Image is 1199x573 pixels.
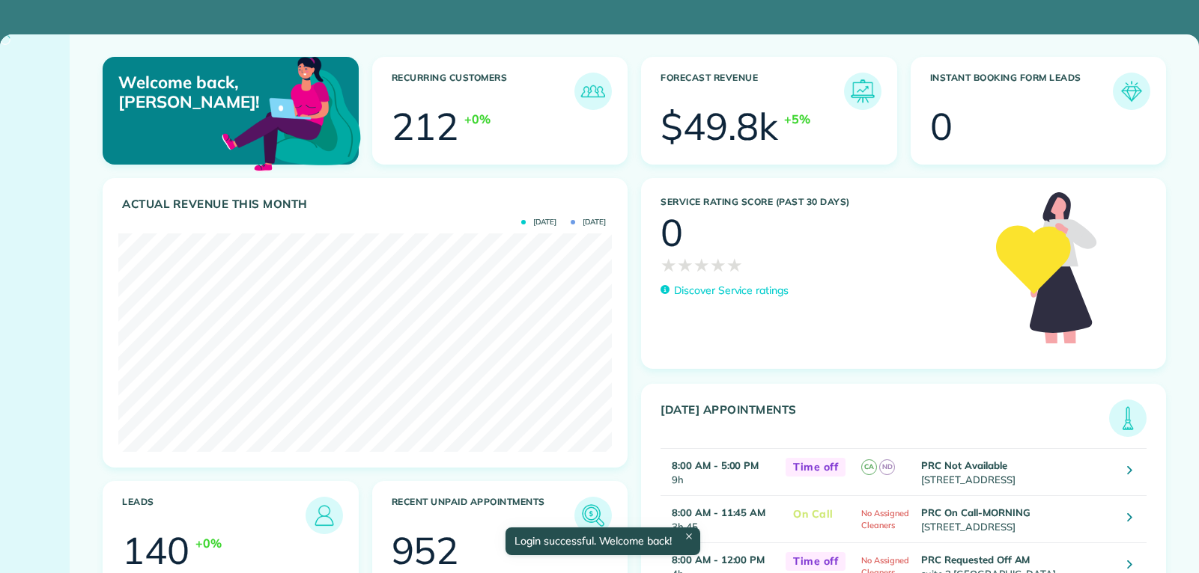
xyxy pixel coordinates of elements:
p: Welcome back, [PERSON_NAME]! [118,73,276,112]
td: [STREET_ADDRESS] [917,448,1116,495]
td: 9h [661,448,778,495]
span: ★ [677,251,693,278]
strong: 8:00 AM - 5:00 PM [672,459,759,471]
span: ★ [693,251,710,278]
td: [STREET_ADDRESS] [917,495,1116,542]
img: icon_forecast_revenue-8c13a41c7ed35a8dcfafea3cbb826a0462acb37728057bba2d056411b612bbbe.png [848,76,878,106]
h3: Service Rating score (past 30 days) [661,197,981,207]
span: ★ [726,251,743,278]
span: No Assigned Cleaners [861,508,909,531]
span: On Call [786,505,841,524]
p: Discover Service ratings [674,283,789,298]
div: 0 [661,214,683,251]
div: Login successful. Welcome back! [506,527,700,555]
strong: PRC On Call-MORNING [921,506,1030,518]
strong: 8:00 AM - 11:45 AM [672,506,765,518]
div: 952 [392,532,459,569]
div: +0% [195,534,222,552]
img: icon_recurring_customers-cf858462ba22bcd05b5a5880d41d6543d210077de5bb9ebc9590e49fd87d84ed.png [578,76,608,106]
img: icon_form_leads-04211a6a04a5b2264e4ee56bc0799ec3eb69b7e499cbb523a139df1d13a81ae0.png [1117,76,1147,106]
strong: 8:00 AM - 12:00 PM [672,554,765,566]
div: $49.8k [661,108,778,145]
span: [DATE] [521,218,556,226]
div: 212 [392,108,459,145]
h3: Leads [122,497,306,534]
span: [DATE] [571,218,606,226]
img: dashboard_welcome-42a62b7d889689a78055ac9021e634bf52bae3f8056760290aed330b23ab8690.png [219,40,364,185]
strong: PRC Requested Off AM [921,554,1030,566]
span: CA [861,459,877,475]
span: Time off [786,458,846,477]
div: 140 [122,532,189,569]
strong: PRC Not Available [921,459,1007,471]
h3: [DATE] Appointments [661,403,1109,437]
img: icon_unpaid_appointments-47b8ce3997adf2238b356f14209ab4cced10bd1f174958f3ca8f1d0dd7fffeee.png [578,500,608,530]
div: 0 [930,108,953,145]
div: +5% [784,110,810,128]
span: ★ [710,251,726,278]
h3: Instant Booking Form Leads [930,73,1114,110]
img: icon_todays_appointments-901f7ab196bb0bea1936b74009e4eb5ffbc2d2711fa7634e0d609ed5ef32b18b.png [1113,403,1143,433]
span: ★ [661,251,677,278]
span: Time off [786,552,846,571]
span: ND [879,459,895,475]
h3: Actual Revenue this month [122,197,612,211]
div: +0% [464,110,491,128]
img: icon_leads-1bed01f49abd5b7fead27621c3d59655bb73ed531f8eeb49469d10e621d6b896.png [309,500,339,530]
td: 3h 45 [661,495,778,542]
h3: Recurring Customers [392,73,575,110]
h3: Recent unpaid appointments [392,497,575,534]
a: Discover Service ratings [661,283,789,298]
h3: Forecast Revenue [661,73,844,110]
